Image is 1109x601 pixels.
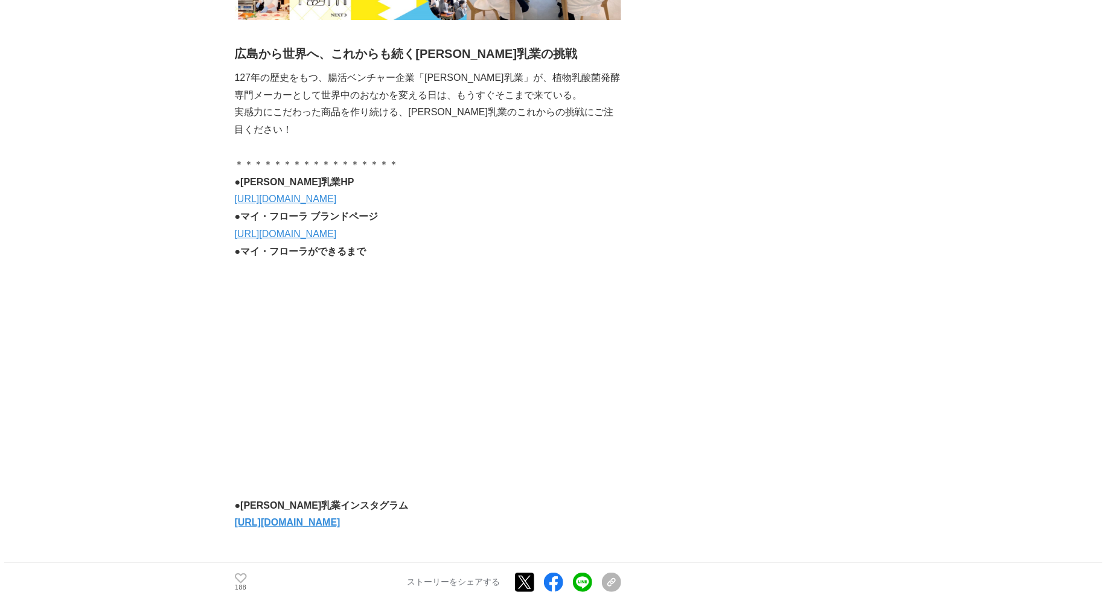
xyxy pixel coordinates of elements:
[235,208,621,226] p: ●
[235,585,247,591] p: 188
[235,104,621,139] p: 実感力にこだわった商品を作り続ける、[PERSON_NAME]乳業のこれからの挑戦にご注目ください！
[407,577,500,588] p: ストーリーをシェアする
[240,500,408,510] strong: [PERSON_NAME]乳業インスタグラム
[235,69,621,104] p: 127年の歴史をもつ、腸活ベンチャー企業「[PERSON_NAME]乳業」が、植物乳酸菌発酵専門メーカーとして世界中のおなかを変える日は、もうすぐそこまで来ている。
[235,229,337,239] a: [URL][DOMAIN_NAME]
[235,156,621,174] p: ＊＊＊＊＊＊＊＊＊＊＊＊＊＊＊＊＊
[235,246,366,256] strong: ●マイ・フローラができるまで
[235,517,340,527] a: [URL][DOMAIN_NAME]
[240,177,354,187] strong: [PERSON_NAME]乳業HP
[240,211,378,221] strong: マイ・フローラ ブランドページ
[235,174,621,191] p: ●
[235,497,621,515] p: ●
[235,47,578,60] strong: 広島から世界へ、これからも続く[PERSON_NAME]乳業の挑戦
[235,194,337,204] a: [URL][DOMAIN_NAME]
